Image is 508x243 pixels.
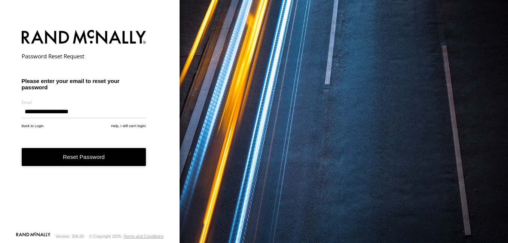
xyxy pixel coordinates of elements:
[22,78,146,90] h3: Please enter your email to reset your password
[22,52,146,60] h2: Password Reset Request
[22,99,146,105] label: Email
[22,148,146,166] button: Reset Password
[111,124,146,128] a: Help, I still can't login!
[89,234,163,239] div: © Copyright 2025 -
[22,28,146,47] img: Rand McNally
[56,234,84,239] div: Version: 306.00
[124,234,163,239] a: Terms and Conditions
[22,124,44,128] a: Back to Login
[16,233,51,240] a: Visit our Website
